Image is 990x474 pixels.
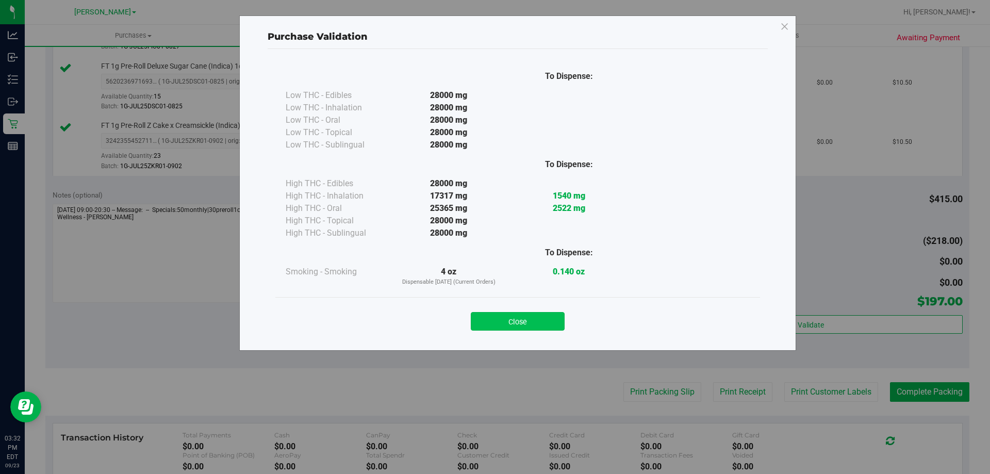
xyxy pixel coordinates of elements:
[509,70,629,83] div: To Dispense:
[286,89,389,102] div: Low THC - Edibles
[286,190,389,202] div: High THC - Inhalation
[286,139,389,151] div: Low THC - Sublingual
[389,114,509,126] div: 28000 mg
[553,191,585,201] strong: 1540 mg
[553,267,585,276] strong: 0.140 oz
[268,31,368,42] span: Purchase Validation
[471,312,565,331] button: Close
[389,177,509,190] div: 28000 mg
[509,247,629,259] div: To Dispense:
[389,102,509,114] div: 28000 mg
[389,89,509,102] div: 28000 mg
[389,215,509,227] div: 28000 mg
[286,126,389,139] div: Low THC - Topical
[286,177,389,190] div: High THC - Edibles
[389,266,509,287] div: 4 oz
[389,139,509,151] div: 28000 mg
[286,102,389,114] div: Low THC - Inhalation
[389,278,509,287] p: Dispensable [DATE] (Current Orders)
[389,227,509,239] div: 28000 mg
[553,203,585,213] strong: 2522 mg
[286,227,389,239] div: High THC - Sublingual
[509,158,629,171] div: To Dispense:
[389,126,509,139] div: 28000 mg
[286,202,389,215] div: High THC - Oral
[286,114,389,126] div: Low THC - Oral
[389,190,509,202] div: 17317 mg
[286,215,389,227] div: High THC - Topical
[286,266,389,278] div: Smoking - Smoking
[389,202,509,215] div: 25365 mg
[10,391,41,422] iframe: Resource center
